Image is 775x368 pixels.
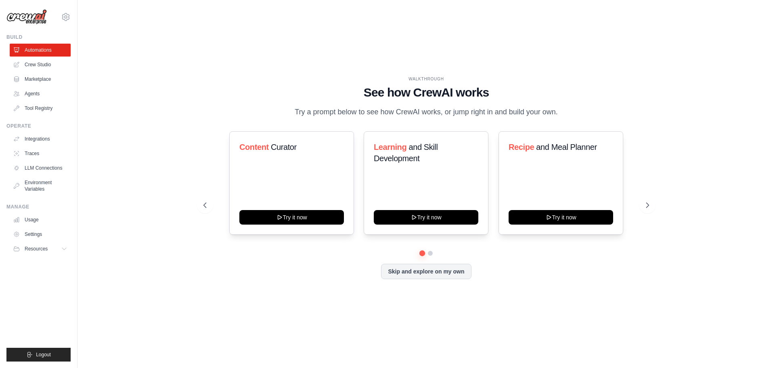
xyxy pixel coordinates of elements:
[6,34,71,40] div: Build
[10,162,71,175] a: LLM Connections
[381,264,471,279] button: Skip and explore on my own
[10,58,71,71] a: Crew Studio
[6,9,47,25] img: Logo
[203,85,649,100] h1: See how CrewAI works
[10,132,71,145] a: Integrations
[6,348,71,362] button: Logout
[509,143,534,151] span: Recipe
[10,147,71,160] a: Traces
[10,242,71,255] button: Resources
[536,143,597,151] span: and Meal Planner
[291,106,562,118] p: Try a prompt below to see how CrewAI works, or jump right in and build your own.
[10,102,71,115] a: Tool Registry
[10,176,71,196] a: Environment Variables
[271,143,297,151] span: Curator
[374,143,406,151] span: Learning
[509,210,613,225] button: Try it now
[10,228,71,241] a: Settings
[6,204,71,210] div: Manage
[374,143,438,163] span: and Skill Development
[36,351,51,358] span: Logout
[6,123,71,129] div: Operate
[10,87,71,100] a: Agents
[10,213,71,226] a: Usage
[239,210,344,225] button: Try it now
[374,210,478,225] button: Try it now
[735,329,775,368] iframe: Chat Widget
[203,76,649,82] div: WALKTHROUGH
[10,44,71,57] a: Automations
[10,73,71,86] a: Marketplace
[239,143,269,151] span: Content
[25,246,48,252] span: Resources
